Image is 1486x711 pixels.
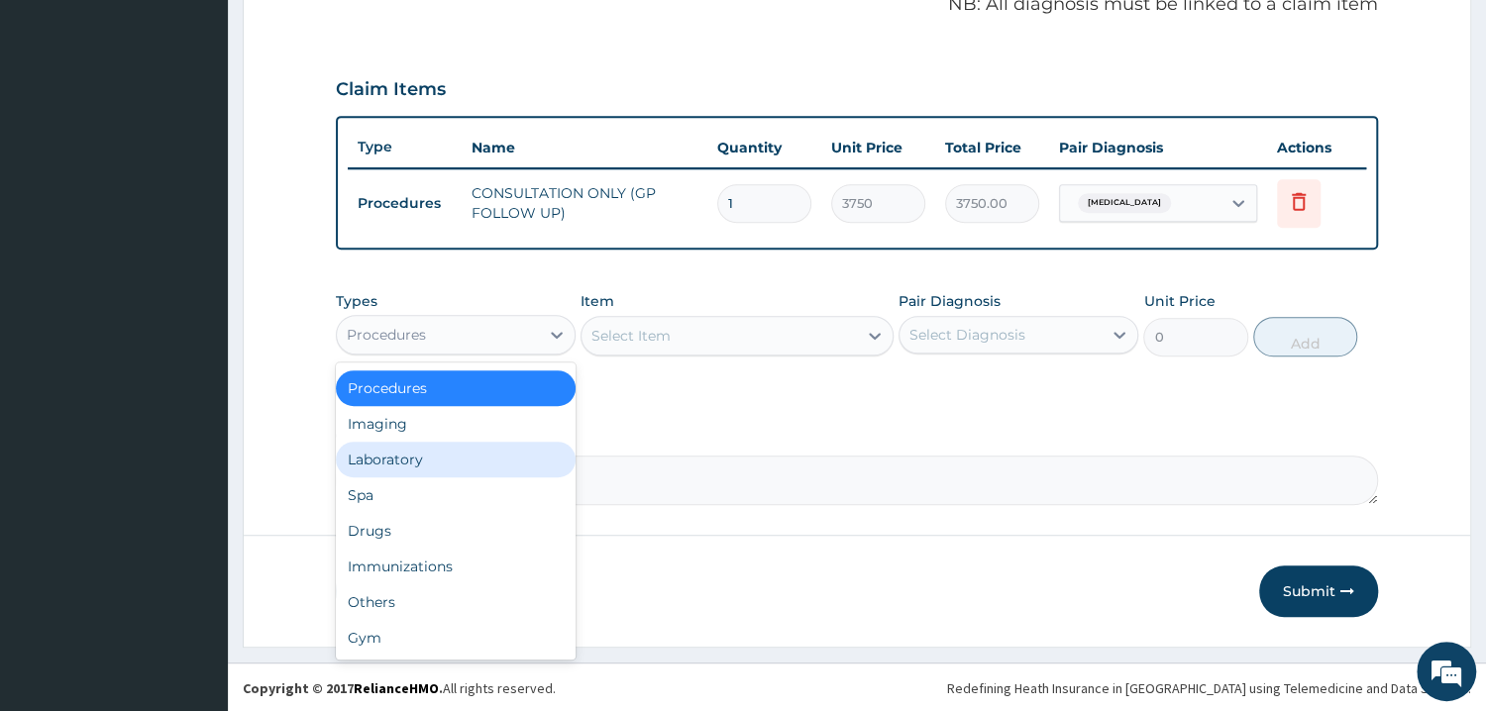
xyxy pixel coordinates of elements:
div: Redefining Heath Insurance in [GEOGRAPHIC_DATA] using Telemedicine and Data Science! [947,678,1471,698]
th: Pair Diagnosis [1049,128,1267,167]
div: Imaging [336,406,576,442]
div: Select Diagnosis [909,325,1025,345]
strong: Copyright © 2017 . [243,679,443,697]
div: Immunizations [336,549,576,584]
div: Others [336,584,576,620]
label: Item [581,291,614,311]
div: Drugs [336,513,576,549]
label: Types [336,293,377,310]
div: Procedures [347,325,426,345]
td: CONSULTATION ONLY (GP FOLLOW UP) [462,173,707,233]
div: Select Item [591,326,671,346]
div: Spa [336,477,576,513]
th: Name [462,128,707,167]
a: RelianceHMO [354,679,439,697]
th: Quantity [707,128,821,167]
div: Procedures [336,370,576,406]
th: Total Price [935,128,1049,167]
div: Laboratory [336,442,576,477]
button: Submit [1259,565,1378,617]
div: Chat with us now [103,111,333,137]
span: We're online! [115,223,273,423]
th: Unit Price [821,128,935,167]
button: Add [1253,317,1357,356]
td: Procedures [348,185,462,222]
div: Gym [336,620,576,656]
h3: Claim Items [336,79,446,101]
th: Type [348,129,462,165]
th: Actions [1267,128,1366,167]
label: Comment [336,428,1378,445]
div: Minimize live chat window [325,10,372,57]
label: Unit Price [1143,291,1215,311]
span: [MEDICAL_DATA] [1078,193,1171,213]
label: Pair Diagnosis [899,291,1001,311]
textarea: Type your message and hit 'Enter' [10,488,377,558]
img: d_794563401_company_1708531726252_794563401 [37,99,80,149]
